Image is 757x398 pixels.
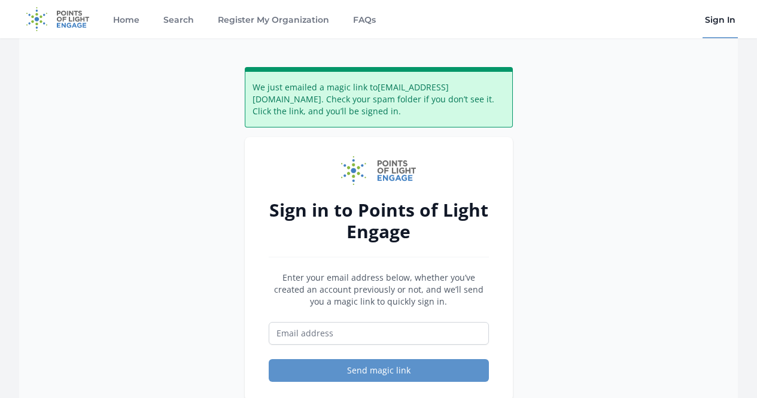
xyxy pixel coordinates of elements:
button: Send magic link [269,359,489,382]
h2: Sign in to Points of Light Engage [269,199,489,242]
div: We just emailed a magic link to [EMAIL_ADDRESS][DOMAIN_NAME] . Check your spam folder if you don’... [245,67,513,127]
input: Email address [269,322,489,345]
img: Points of Light Engage logo [341,156,416,185]
p: Enter your email address below, whether you’ve created an account previously or not, and we’ll se... [269,272,489,308]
